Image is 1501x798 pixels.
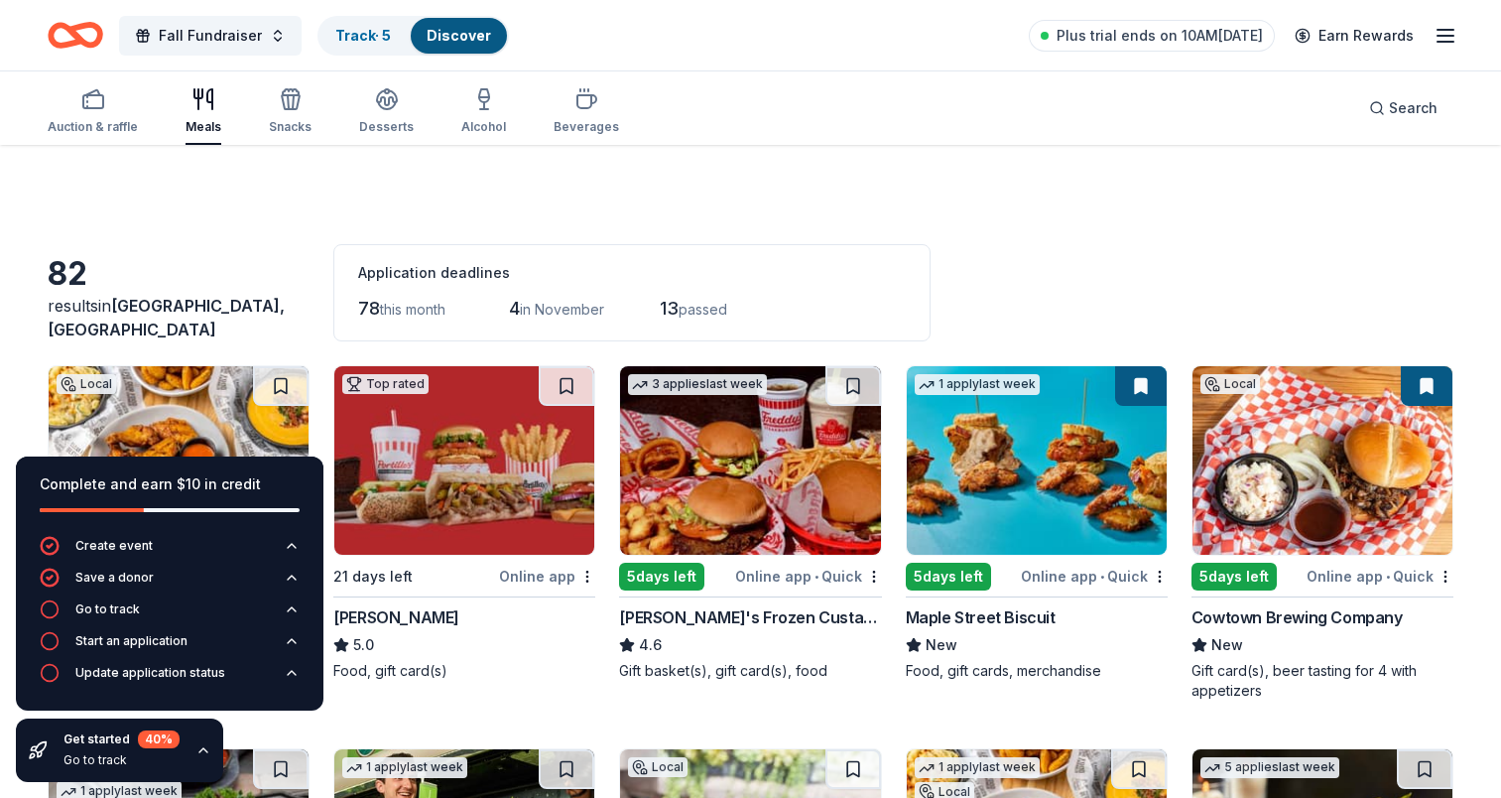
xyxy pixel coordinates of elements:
span: • [814,569,818,585]
div: Local [1200,374,1260,394]
div: Auction & raffle [48,119,138,135]
img: Image for Chicken N Pickle (Grand Prairie) [49,366,309,555]
button: Track· 5Discover [317,16,509,56]
button: Search [1353,88,1453,128]
div: [PERSON_NAME]'s Frozen Custard & Steakburgers [619,605,881,629]
span: 78 [358,298,380,319]
div: Create event [75,538,153,554]
div: Online app Quick [735,564,882,589]
div: 5 applies last week [1200,757,1339,778]
span: in November [520,301,604,318]
span: 13 [660,298,679,319]
span: 4 [509,298,520,319]
button: Create event [40,536,300,568]
div: 5 days left [1191,563,1277,591]
div: Cowtown Brewing Company [1191,605,1403,629]
span: • [1100,569,1104,585]
div: Go to track [63,752,180,768]
button: Beverages [554,79,619,145]
span: Search [1389,96,1438,120]
span: New [926,633,957,657]
span: in [48,296,285,339]
a: Image for Freddy's Frozen Custard & Steakburgers3 applieslast week5days leftOnline app•Quick[PERS... [619,365,881,681]
div: results [48,294,310,341]
span: [GEOGRAPHIC_DATA], [GEOGRAPHIC_DATA] [48,296,285,339]
div: Local [628,757,688,777]
span: this month [380,301,445,318]
div: Online app [499,564,595,589]
span: 5.0 [353,633,374,657]
div: Maple Street Biscuit [906,605,1056,629]
div: Complete and earn $10 in credit [40,472,300,496]
button: Start an application [40,631,300,663]
img: Image for Maple Street Biscuit [907,366,1167,555]
a: Track· 5 [335,27,391,44]
div: 3 applies last week [628,374,767,395]
div: Application deadlines [358,261,906,285]
div: Beverages [554,119,619,135]
button: Desserts [359,79,414,145]
button: Update application status [40,663,300,695]
img: Image for Freddy's Frozen Custard & Steakburgers [620,366,880,555]
span: New [1211,633,1243,657]
div: 82 [48,254,310,294]
button: Save a donor [40,568,300,599]
div: Save a donor [75,570,154,586]
div: Update application status [75,665,225,681]
div: Gift card(s), beer tasting for 4 with appetizers [1191,661,1453,701]
div: 5 days left [619,563,704,591]
div: Online app Quick [1307,564,1453,589]
div: Food, gift cards, merchandise [906,661,1168,681]
div: Go to track [75,601,140,617]
div: Gift basket(s), gift card(s), food [619,661,881,681]
div: Top rated [342,374,429,394]
div: Snacks [269,119,312,135]
div: Food, gift card(s) [333,661,595,681]
div: Local [57,374,116,394]
button: Snacks [269,79,312,145]
button: Auction & raffle [48,79,138,145]
div: Meals [186,119,221,135]
img: Image for Cowtown Brewing Company [1192,366,1452,555]
a: Image for Maple Street Biscuit1 applylast week5days leftOnline app•QuickMaple Street BiscuitNewFo... [906,365,1168,681]
div: [PERSON_NAME] [333,605,459,629]
div: Desserts [359,119,414,135]
img: Image for Portillo's [334,366,594,555]
div: Start an application [75,633,188,649]
button: Fall Fundraiser [119,16,302,56]
button: Alcohol [461,79,506,145]
span: passed [679,301,727,318]
div: Get started [63,731,180,748]
a: Image for Chicken N Pickle (Grand Prairie)Local5days leftOnline app•QuickChicken N Pickle ([GEOGR... [48,365,310,701]
div: Online app Quick [1021,564,1168,589]
div: 21 days left [333,565,413,589]
a: Discover [427,27,491,44]
div: 1 apply last week [915,757,1040,778]
div: 1 apply last week [342,757,467,778]
a: Plus trial ends on 10AM[DATE] [1029,20,1275,52]
a: Image for Cowtown Brewing CompanyLocal5days leftOnline app•QuickCowtown Brewing CompanyNewGift ca... [1191,365,1453,701]
span: • [1386,569,1390,585]
span: Fall Fundraiser [159,24,262,48]
a: Earn Rewards [1283,18,1426,54]
span: Plus trial ends on 10AM[DATE] [1057,24,1263,48]
a: Image for Portillo'sTop rated21 days leftOnline app[PERSON_NAME]5.0Food, gift card(s) [333,365,595,681]
button: Meals [186,79,221,145]
div: Alcohol [461,119,506,135]
div: 40 % [138,731,180,748]
a: Home [48,12,103,59]
span: 4.6 [639,633,662,657]
button: Go to track [40,599,300,631]
div: 5 days left [906,563,991,591]
div: 1 apply last week [915,374,1040,395]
